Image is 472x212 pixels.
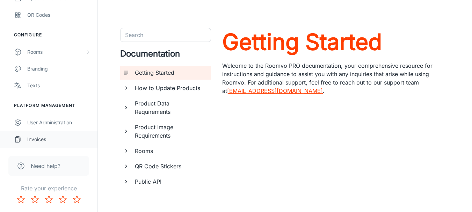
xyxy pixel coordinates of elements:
[222,28,450,56] a: Getting Started
[120,66,211,189] ul: documentation page list
[135,99,205,116] h6: Product Data Requirements
[120,47,211,60] h4: Documentation
[27,136,90,143] div: Invoices
[222,61,450,95] p: Welcome to the Roomvo PRO documentation, your comprehensive resource for instructions and guidanc...
[28,192,42,206] button: Rate 2 star
[207,35,209,36] button: Open
[42,192,56,206] button: Rate 3 star
[6,184,92,192] p: Rate your experience
[14,192,28,206] button: Rate 1 star
[27,82,90,89] div: Texts
[31,162,60,170] span: Need help?
[135,162,205,170] h6: QR Code Stickers
[135,84,205,92] h6: How to Update Products
[135,177,205,186] h6: Public API
[135,68,205,77] h6: Getting Started
[135,147,205,155] h6: Rooms
[135,123,205,140] h6: Product Image Requirements
[27,48,85,56] div: Rooms
[27,119,90,126] div: User Administration
[56,192,70,206] button: Rate 4 star
[27,11,90,19] div: QR Codes
[70,192,84,206] button: Rate 5 star
[227,87,323,94] a: [EMAIL_ADDRESS][DOMAIN_NAME]
[27,65,90,73] div: Branding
